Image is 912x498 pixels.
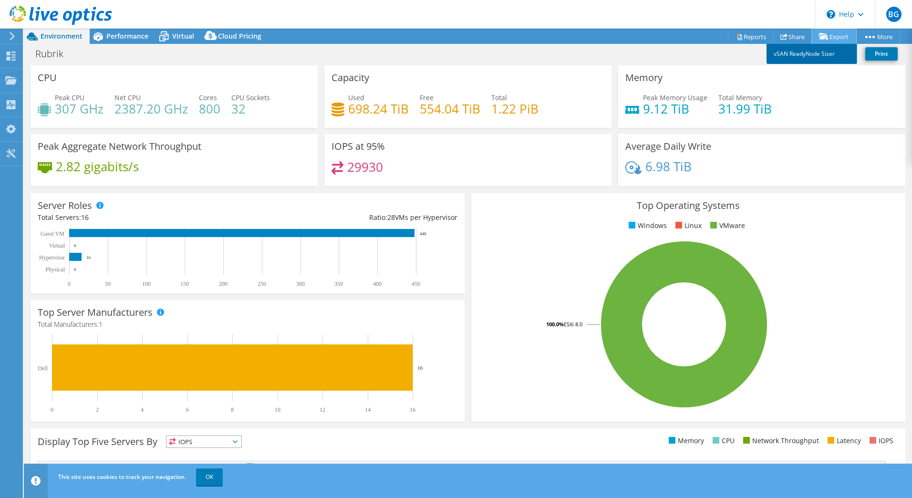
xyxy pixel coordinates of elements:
li: Network Throughput [741,436,819,446]
text: 2 [96,406,99,413]
li: CPU [710,436,735,446]
a: Share [773,29,812,44]
a: Export [812,29,856,44]
text: Hypervisor [39,254,65,261]
h3: Peak Aggregate Network Throughput [38,141,201,152]
span: Free [420,93,434,102]
h3: Top Server Manufacturers [38,307,153,318]
a: Reports [728,29,774,44]
h4: 2.82 gigabits/s [56,161,139,172]
text: 4 [141,406,144,413]
a: vSAN ReadyNode Sizer [767,44,857,64]
text: 100 [142,280,151,287]
text: 150 [180,280,189,287]
text: 0 [74,267,76,272]
text: 50 [105,280,111,287]
text: 8 [231,406,234,413]
span: Total Memory [718,93,762,102]
text: 0 [51,406,53,413]
span: 1 [99,320,103,329]
h4: 698.24 TiB [348,104,409,114]
li: Memory [666,436,704,446]
text: 16 [410,406,415,413]
text: 10 [275,406,280,413]
li: VMware [708,220,745,231]
h3: Capacity [332,73,369,83]
a: More [856,29,900,44]
h3: Top Operating Systems [478,200,898,211]
h1: Rubrik [31,49,78,59]
span: CPU Sockets [231,93,270,102]
h4: 29930 [347,162,383,172]
li: Latency [825,436,861,446]
span: Cloud Pricing [218,31,261,41]
h4: 1.22 PiB [491,104,539,114]
text: 250 [258,280,266,287]
text: 6 [186,406,189,413]
span: 16 [81,213,89,222]
text: Virtual [49,242,65,249]
h4: 2387.20 GHz [114,104,188,114]
span: Cores [199,93,217,102]
text: 350 [334,280,343,287]
tspan: 100.0% [546,321,564,328]
span: BG [886,7,902,22]
a: OK [196,468,223,486]
li: Windows [626,220,667,231]
span: IOPS [166,436,241,447]
span: This site uses cookies to track your navigation. [58,473,186,481]
span: Total [491,93,507,102]
text: Guest VM [41,230,64,237]
text: Dell [38,365,48,372]
text: 0 [68,280,71,287]
li: IOPS [867,436,893,446]
h4: 31.99 TiB [718,104,772,114]
h4: 554.04 TiB [420,104,480,114]
text: 400 [373,280,382,287]
text: 450 [412,280,420,287]
text: 448 [420,231,426,236]
h4: 6.98 TiB [645,161,692,172]
div: Total Servers: [38,212,248,223]
a: Print [865,47,898,61]
text: 0 [74,243,76,248]
span: Peak CPU [55,93,84,102]
text: 16 [417,365,423,371]
text: Physical [45,266,65,273]
text: 16 [86,255,91,260]
h3: IOPS at 95% [332,141,385,152]
text: 200 [219,280,228,287]
span: Peak Memory Usage [643,93,707,102]
text: 12 [320,406,325,413]
svg: \n [827,10,835,19]
h4: Total Manufacturers: [38,319,457,330]
tspan: ESXi 8.0 [564,321,582,328]
span: Environment [41,31,83,41]
li: Linux [673,220,702,231]
span: Used [348,93,364,102]
text: 300 [296,280,305,287]
h3: Memory [625,73,663,83]
h3: CPU [38,73,57,83]
span: 28 [387,213,395,222]
span: Virtual [172,31,194,41]
h4: 307 GHz [55,104,104,114]
span: Performance [106,31,148,41]
h3: Server Roles [38,200,92,211]
h4: 9.12 TiB [643,104,707,114]
span: Net CPU [114,93,141,102]
h4: 800 [199,104,220,114]
h4: 32 [231,104,270,114]
text: 42% [245,462,255,467]
h3: Average Daily Write [625,141,711,152]
div: Ratio: VMs per Hypervisor [248,212,457,223]
text: 14 [365,406,371,413]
